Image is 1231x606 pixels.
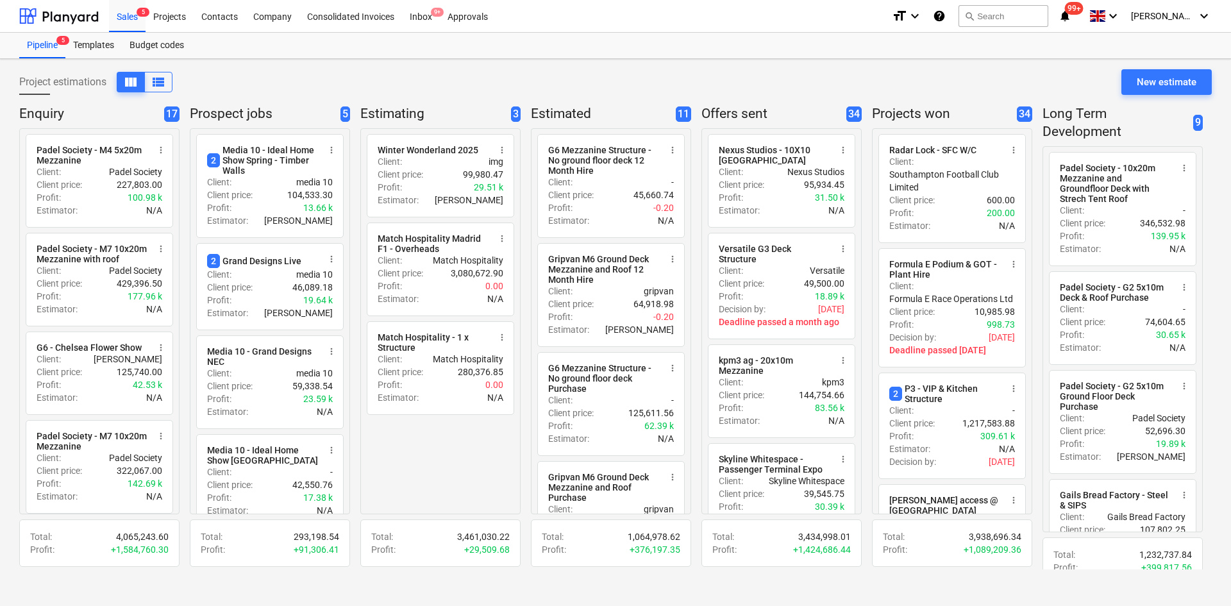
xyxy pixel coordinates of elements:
p: Client : [378,254,402,267]
p: 29.51 k [474,181,503,194]
p: Profit : [37,191,61,204]
p: - [671,176,674,189]
p: Profit : [548,419,573,432]
p: N/A [1169,242,1185,255]
p: Client price : [207,189,253,201]
p: Client : [378,353,402,366]
p: Client price : [548,407,594,419]
p: Estimator : [1060,450,1101,463]
p: 139.95 k [1151,230,1185,242]
div: Radar Lock - SFC W/C [889,145,976,155]
p: 83.56 k [815,401,844,414]
p: 998.73 [987,318,1015,331]
div: Padel Society - 10x20m Mezzanine and Groundfloor Deck with Strech Tent Roof [1060,163,1171,204]
p: 42,550.76 [292,478,333,491]
div: Pipeline [19,33,65,58]
a: Pipeline5 [19,33,65,58]
p: Profit : [37,290,61,303]
p: Estimator : [378,391,419,404]
p: [PERSON_NAME] [605,323,674,336]
p: Profit : [207,392,231,405]
p: Padel Society [1132,412,1185,425]
p: 18.89 k [815,290,844,303]
p: kpm3 [822,376,844,389]
p: Client price : [37,366,82,378]
p: 23.59 k [303,392,333,405]
p: Padel Society [109,451,162,464]
p: 39,545.75 [804,487,844,500]
span: 2 [889,387,902,401]
span: more_vert [838,145,848,155]
span: more_vert [156,431,166,441]
p: 99,980.47 [463,168,503,181]
p: Client : [719,376,743,389]
p: Client : [548,285,573,298]
p: 74,604.65 [1145,316,1185,328]
p: gripvan [644,503,674,516]
p: 600.00 [987,194,1015,206]
p: 144,754.66 [799,389,844,401]
p: 64,918.98 [633,298,674,310]
p: 104,533.30 [287,189,333,201]
p: 177.96 k [128,290,162,303]
p: Client price : [719,178,764,191]
span: more_vert [667,254,678,264]
p: 52,696.30 [1145,425,1185,437]
p: Padel Society [109,165,162,178]
span: 9+ [431,8,444,17]
p: Estimator : [207,307,248,319]
p: Estimator : [207,214,248,227]
p: 227,803.00 [117,178,162,191]
p: -0.20 [653,201,674,214]
div: Padel Society - M4 5x20m Mezzanine [37,145,148,165]
p: Match Hospitality [433,254,503,267]
i: Knowledge base [933,8,946,24]
p: Profit : [37,378,61,391]
p: Client : [719,264,743,277]
p: Client : [378,155,402,168]
button: Search [959,5,1048,27]
p: Profit : [719,500,743,513]
p: N/A [999,219,1015,232]
p: Client : [719,165,743,178]
p: 3,080,672.90 [451,267,503,280]
p: Estimator : [378,194,419,206]
p: [DATE] [989,331,1015,344]
div: G6 - Chelsea Flower Show [37,342,142,353]
p: 125,611.56 [628,407,674,419]
p: gripvan [644,285,674,298]
p: Nexus Studios [787,165,844,178]
p: Profit : [889,318,914,331]
p: Client : [207,268,231,281]
p: Skyline Whitespace [769,475,844,487]
span: more_vert [156,145,166,155]
a: Templates [65,33,122,58]
p: Client price : [719,487,764,500]
div: Skyline Whitespace - Passenger Terminal Expo [719,454,830,475]
p: 49,500.00 [804,277,844,290]
p: 62.39 k [644,419,674,432]
p: N/A [487,391,503,404]
p: Client : [548,176,573,189]
p: Profit : [207,201,231,214]
iframe: Chat Widget [1167,544,1231,606]
p: 46,089.18 [292,281,333,294]
p: [PERSON_NAME] [264,307,333,319]
p: Profit : [207,294,231,307]
p: Estimator : [1060,341,1101,354]
div: Winter Wonderland 2025 [378,145,478,155]
div: kpm3 ag - 20x10m Mezzanine [719,355,830,376]
p: N/A [146,204,162,217]
div: Padel Society - G2 5x10m Ground Floor Deck Purchase [1060,381,1171,412]
p: Client : [719,475,743,487]
p: 10,985.98 [975,305,1015,318]
p: Estimator : [207,504,248,517]
p: Estimator : [719,204,760,217]
p: Client : [889,404,914,417]
p: Client price : [207,281,253,294]
p: Profit : [207,491,231,504]
p: N/A [1169,341,1185,354]
p: 0.00 [485,378,503,391]
div: G6 Mezzanine Structure - No ground floor deck 12 Month Hire [548,145,660,176]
